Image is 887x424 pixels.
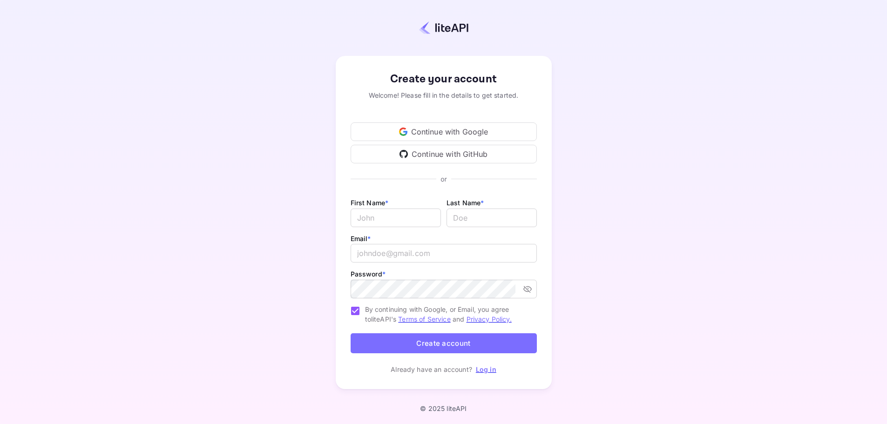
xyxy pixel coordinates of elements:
[351,270,386,278] label: Password
[419,21,468,34] img: liteapi
[476,365,496,373] a: Log in
[351,90,537,100] div: Welcome! Please fill in the details to get started.
[351,244,537,262] input: johndoe@gmail.com
[351,235,371,242] label: Email
[447,209,537,227] input: Doe
[447,199,484,207] label: Last Name
[351,199,389,207] label: First Name
[420,404,467,412] p: © 2025 liteAPI
[391,364,472,374] p: Already have an account?
[398,315,450,323] a: Terms of Service
[365,304,529,324] span: By continuing with Google, or Email, you agree to liteAPI's and
[351,333,537,353] button: Create account
[351,71,537,87] div: Create your account
[351,209,441,227] input: John
[467,315,512,323] a: Privacy Policy.
[519,281,536,297] button: toggle password visibility
[351,122,537,141] div: Continue with Google
[351,145,537,163] div: Continue with GitHub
